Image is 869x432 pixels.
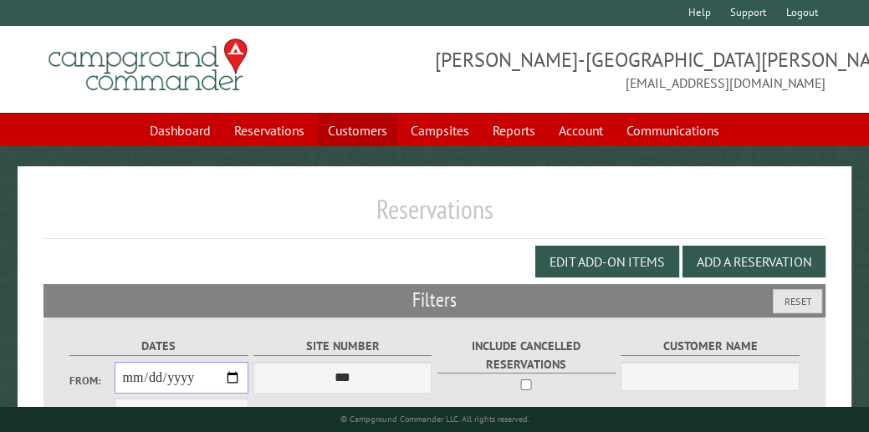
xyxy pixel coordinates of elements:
[435,46,826,93] span: [PERSON_NAME]-[GEOGRAPHIC_DATA][PERSON_NAME] [EMAIL_ADDRESS][DOMAIN_NAME]
[318,114,397,146] a: Customers
[401,114,479,146] a: Campsites
[483,114,545,146] a: Reports
[69,373,114,389] label: From:
[437,337,616,374] label: Include Cancelled Reservations
[340,414,529,424] small: © Campground Commander LLC. All rights reserved.
[43,33,253,98] img: Campground Commander
[43,193,826,239] h1: Reservations
[140,114,221,146] a: Dashboard
[549,114,613,146] a: Account
[616,114,729,146] a: Communications
[621,337,799,356] label: Customer Name
[773,289,822,313] button: Reset
[253,337,432,356] label: Site Number
[682,246,826,277] button: Add a Reservation
[224,114,314,146] a: Reservations
[43,284,826,316] h2: Filters
[535,246,679,277] button: Edit Add-on Items
[69,337,248,356] label: Dates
